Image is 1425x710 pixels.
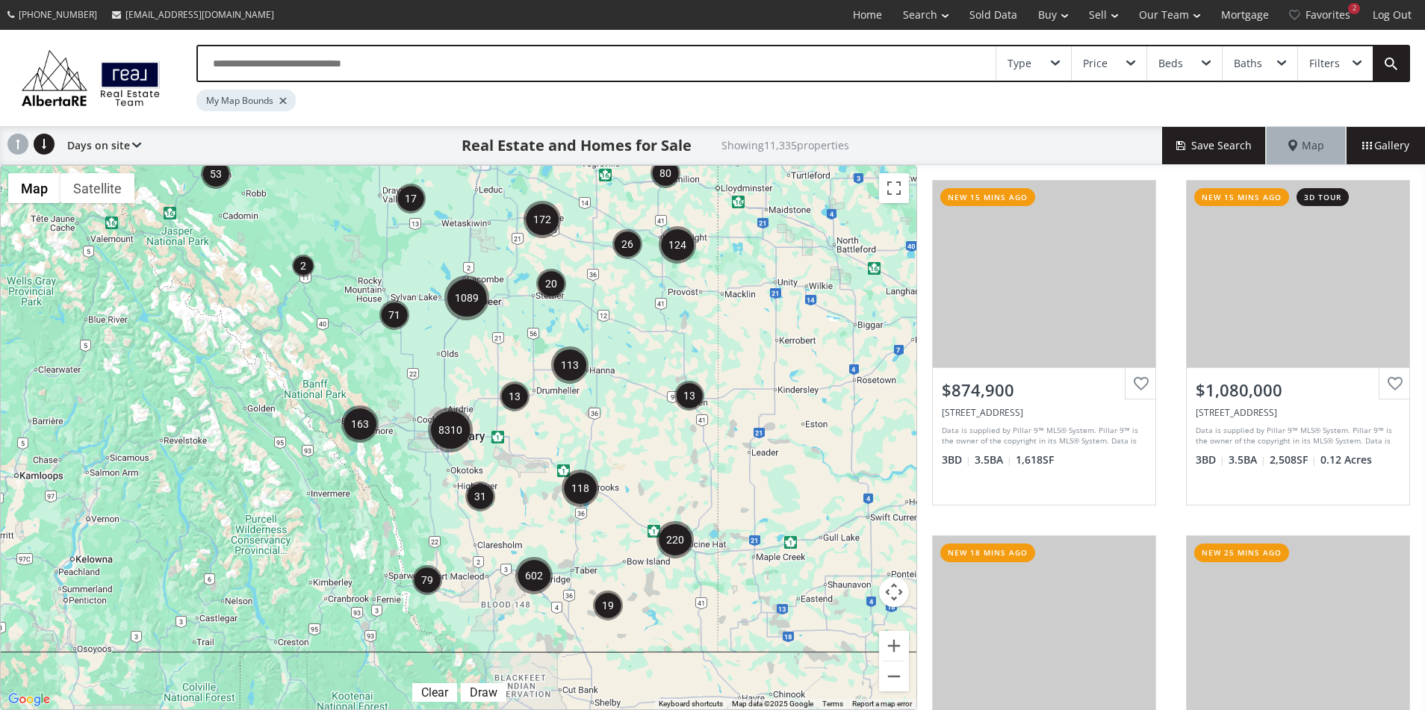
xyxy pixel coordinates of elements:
div: 13 [500,382,530,411]
span: 1,618 SF [1016,452,1054,467]
div: 80 [651,158,680,188]
span: Map [1288,138,1324,153]
div: 17 [396,184,426,214]
div: 71 [379,300,409,330]
div: 13 [674,381,704,411]
div: Days on site [60,127,141,164]
div: 2 [292,255,314,277]
div: Click to draw. [461,685,506,700]
div: 53 [201,159,231,189]
button: Zoom in [879,631,909,661]
img: Google [4,690,54,709]
span: [PHONE_NUMBER] [19,8,97,21]
a: [EMAIL_ADDRESS][DOMAIN_NAME] [105,1,282,28]
div: 172 [524,201,561,238]
button: Toggle fullscreen view [879,173,909,203]
div: 79 [412,565,442,595]
button: Map camera controls [879,577,909,607]
div: 124 [659,226,696,264]
h1: Real Estate and Homes for Sale [462,135,692,156]
button: Show satellite imagery [60,173,134,203]
div: 26 [612,229,642,259]
div: Price [1083,58,1108,69]
a: new 15 mins ago3d tour$1,080,000[STREET_ADDRESS]Data is supplied by Pillar 9™ MLS® System. Pillar... [1171,165,1425,520]
div: 163 [341,405,379,443]
span: 2,508 SF [1270,452,1317,467]
div: Beds [1158,58,1183,69]
div: 602 [515,557,553,594]
span: 3.5 BA [1229,452,1266,467]
div: 2659 Bayside Boulevard SW, Airdrie, AB T4B 5K6 [1196,406,1400,419]
span: 0.12 Acres [1320,452,1372,467]
div: 1826 38 Avenue SW, Calgary, AB T2T 6X8 [942,406,1146,419]
a: new 15 mins ago$874,900[STREET_ADDRESS]Data is supplied by Pillar 9™ MLS® System. Pillar 9™ is th... [917,165,1171,520]
button: Keyboard shortcuts [659,699,723,709]
div: Gallery [1346,127,1425,164]
div: Filters [1309,58,1340,69]
div: 20 [536,269,566,299]
div: $874,900 [942,379,1146,402]
a: Report a map error [852,700,912,708]
div: 113 [551,346,589,384]
span: 3 BD [1196,452,1225,467]
div: 220 [656,521,694,558]
div: Draw [466,685,501,700]
div: 2 [1348,3,1360,14]
div: Type [1008,58,1031,69]
button: Zoom out [879,661,909,691]
span: Map data ©2025 Google [732,700,813,708]
span: 3 BD [942,452,971,467]
button: Show street map [8,173,60,203]
a: Open this area in Google Maps (opens a new window) [4,690,54,709]
div: Baths [1234,58,1262,69]
span: Gallery [1362,138,1409,153]
h2: Showing 11,335 properties [721,140,849,151]
a: Terms [822,700,843,708]
div: 8310 [428,408,473,452]
div: Clear [417,685,452,700]
div: Data is supplied by Pillar 9™ MLS® System. Pillar 9™ is the owner of the copyright in its MLS® Sy... [942,425,1143,447]
div: $1,080,000 [1196,379,1400,402]
button: Save Search [1162,127,1267,164]
span: 3.5 BA [975,452,1012,467]
img: Logo [15,46,167,110]
div: 1089 [444,275,489,320]
div: Map [1267,127,1346,164]
div: 31 [465,482,495,511]
div: 118 [562,470,599,507]
div: 19 [593,591,623,620]
div: Click to clear. [412,685,457,700]
div: My Map Bounds [196,90,296,111]
span: [EMAIL_ADDRESS][DOMAIN_NAME] [125,8,274,21]
div: Data is supplied by Pillar 9™ MLS® System. Pillar 9™ is the owner of the copyright in its MLS® Sy... [1196,425,1397,447]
